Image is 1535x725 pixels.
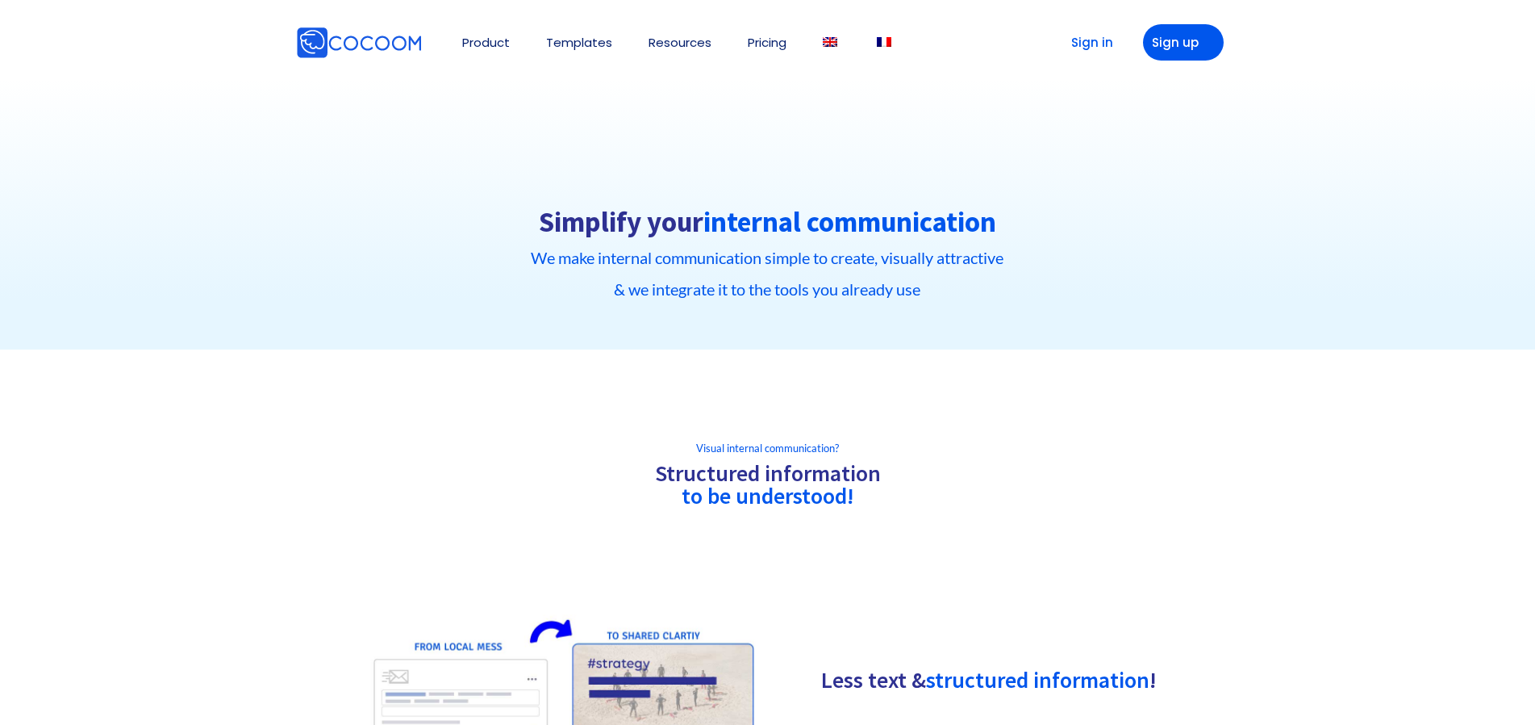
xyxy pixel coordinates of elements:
[469,208,1066,237] h1: Simplify your
[546,36,612,48] a: Templates
[1143,24,1224,61] a: Sign up
[821,668,1212,691] h2: Less text & !
[296,27,422,59] img: Cocoom
[316,443,1220,454] h2: Visual internal communication?
[748,36,786,48] a: Pricing
[316,462,1220,507] h2: Structured information
[649,36,711,48] a: Resources
[682,481,854,510] font: to be understood!
[877,37,891,47] img: French
[462,36,510,48] a: Product
[926,665,1149,694] font: structured information
[469,248,1066,267] h5: We make internal communication simple to create, visually attractive
[425,42,426,43] img: Cocoom
[469,279,1066,299] h5: & we integrate it to the tools you already use
[823,37,837,47] img: English
[703,204,996,240] font: internal communication
[1046,24,1127,61] a: Sign in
